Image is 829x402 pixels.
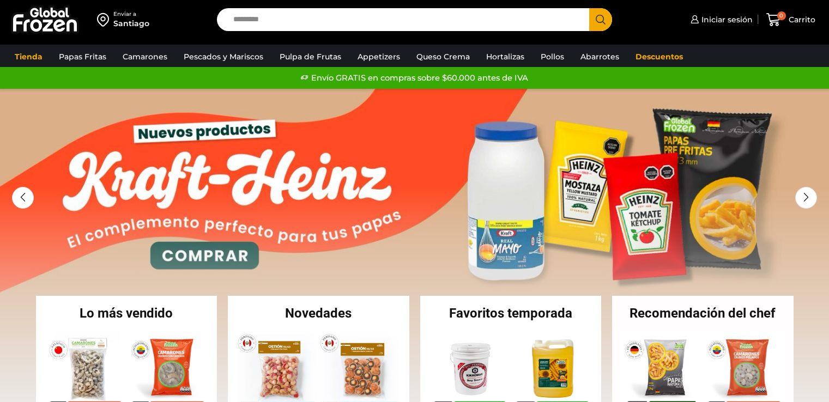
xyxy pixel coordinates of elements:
span: Carrito [786,14,815,25]
h2: Novedades [228,307,409,320]
a: Pescados y Mariscos [178,46,269,67]
a: Camarones [117,46,173,67]
a: 0 Carrito [764,7,818,33]
a: Abarrotes [575,46,625,67]
a: Hortalizas [481,46,530,67]
div: Previous slide [12,187,34,209]
div: Next slide [795,187,817,209]
h2: Recomendación del chef [612,307,794,320]
a: Iniciar sesión [688,9,753,31]
a: Pulpa de Frutas [274,46,347,67]
a: Tienda [9,46,48,67]
img: address-field-icon.svg [97,10,113,29]
span: 0 [777,11,786,20]
span: Iniciar sesión [699,14,753,25]
a: Appetizers [352,46,406,67]
div: Enviar a [113,10,149,18]
h2: Favoritos temporada [420,307,602,320]
a: Pollos [535,46,570,67]
a: Descuentos [630,46,688,67]
a: Queso Crema [411,46,475,67]
button: Search button [589,8,612,31]
div: Santiago [113,18,149,29]
h2: Lo más vendido [36,307,217,320]
a: Papas Fritas [53,46,112,67]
